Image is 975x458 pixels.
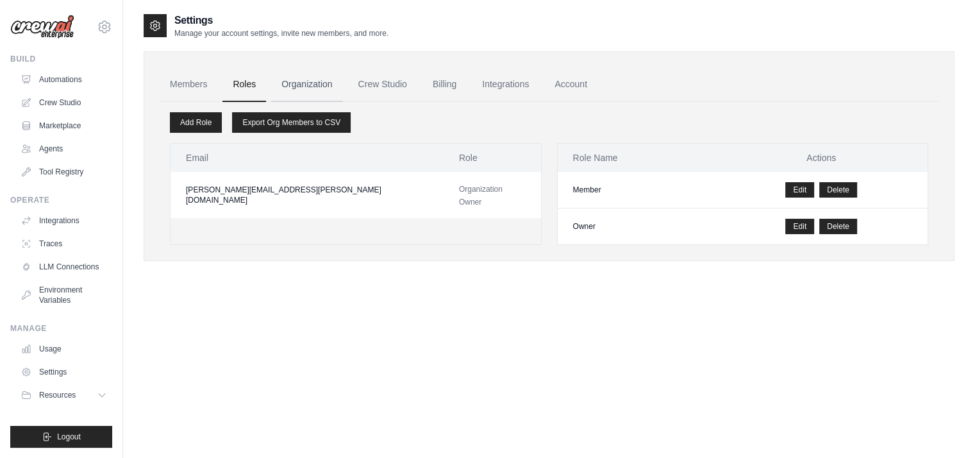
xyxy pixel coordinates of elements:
[15,139,112,159] a: Agents
[39,390,76,400] span: Resources
[171,144,444,172] th: Email
[348,67,417,102] a: Crew Studio
[10,426,112,448] button: Logout
[15,210,112,231] a: Integrations
[15,257,112,277] a: LLM Connections
[444,144,541,172] th: Role
[472,67,539,102] a: Integrations
[558,208,715,245] td: Owner
[10,323,112,334] div: Manage
[785,219,814,234] a: Edit
[558,172,715,208] td: Member
[15,69,112,90] a: Automations
[819,219,857,234] button: Delete
[459,185,503,207] span: Organization Owner
[170,112,222,133] a: Add Role
[15,385,112,405] button: Resources
[15,280,112,310] a: Environment Variables
[15,92,112,113] a: Crew Studio
[57,432,81,442] span: Logout
[715,144,928,172] th: Actions
[15,233,112,254] a: Traces
[785,182,814,198] a: Edit
[15,362,112,382] a: Settings
[171,172,444,218] td: [PERSON_NAME][EMAIL_ADDRESS][PERSON_NAME][DOMAIN_NAME]
[174,13,388,28] h2: Settings
[174,28,388,38] p: Manage your account settings, invite new members, and more.
[15,339,112,359] a: Usage
[232,112,351,133] a: Export Org Members to CSV
[558,144,715,172] th: Role Name
[422,67,467,102] a: Billing
[10,54,112,64] div: Build
[10,15,74,39] img: Logo
[15,162,112,182] a: Tool Registry
[819,182,857,198] button: Delete
[160,67,217,102] a: Members
[222,67,266,102] a: Roles
[544,67,597,102] a: Account
[10,195,112,205] div: Operate
[15,115,112,136] a: Marketplace
[271,67,342,102] a: Organization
